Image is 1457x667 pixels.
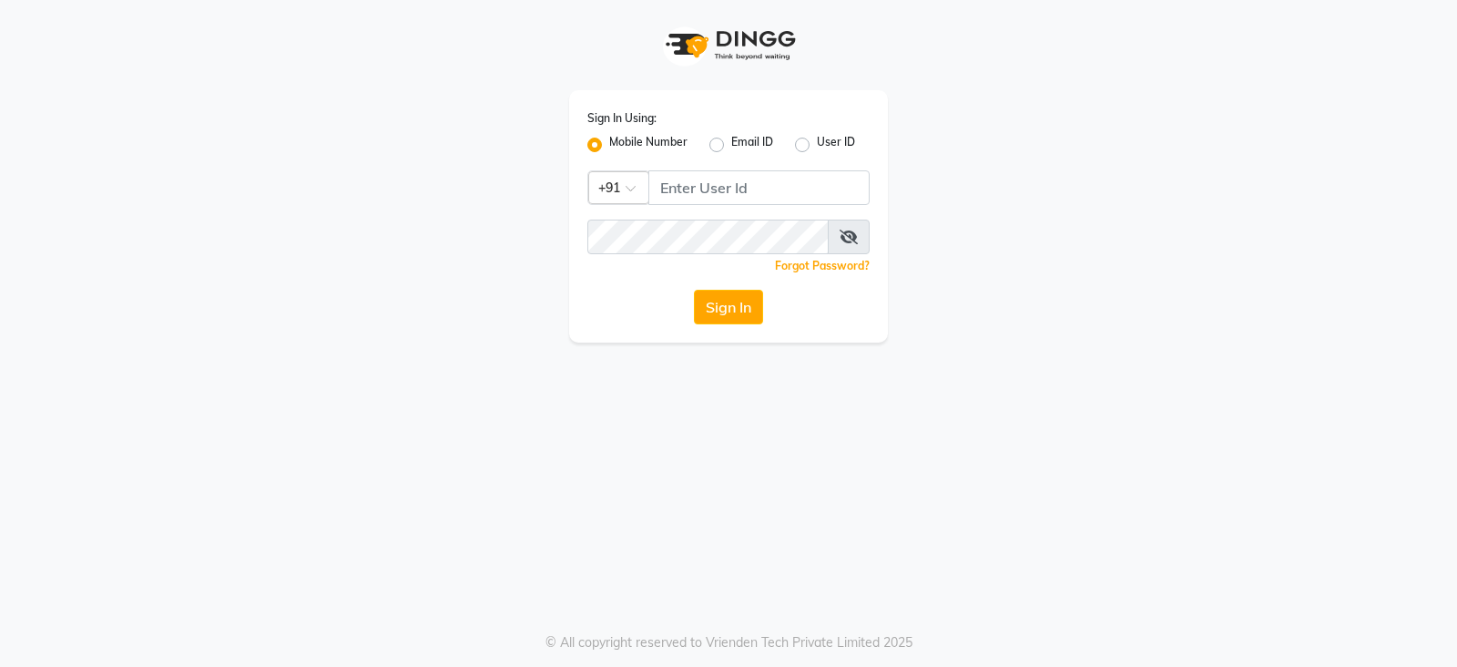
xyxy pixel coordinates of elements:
[694,290,763,324] button: Sign In
[648,170,870,205] input: Username
[656,18,801,72] img: logo1.svg
[817,134,855,156] label: User ID
[775,259,870,272] a: Forgot Password?
[587,110,657,127] label: Sign In Using:
[731,134,773,156] label: Email ID
[587,220,829,254] input: Username
[609,134,688,156] label: Mobile Number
